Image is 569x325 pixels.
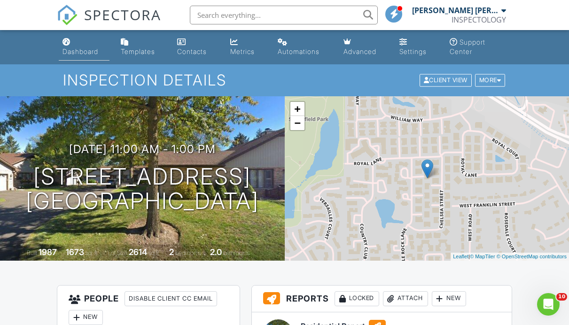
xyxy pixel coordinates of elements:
a: Metrics [226,34,266,61]
div: | [451,253,569,261]
span: bathrooms [223,249,250,256]
div: Locked [335,291,379,306]
div: INSPECTOLOGY [452,15,506,24]
a: Client View [419,76,474,83]
div: Templates [121,47,155,55]
iframe: Intercom live chat [537,293,560,316]
h1: [STREET_ADDRESS] [GEOGRAPHIC_DATA] [26,164,259,214]
a: Templates [117,34,166,61]
div: Dashboard [62,47,98,55]
a: Contacts [173,34,219,61]
a: Settings [396,34,438,61]
span: sq. ft. [86,249,99,256]
div: Advanced [343,47,376,55]
span: SPECTORA [84,5,161,24]
a: Automations (Basic) [274,34,332,61]
div: Automations [278,47,320,55]
a: © OpenStreetMap contributors [497,254,567,259]
div: [PERSON_NAME] [PERSON_NAME] [412,6,499,15]
span: Lot Size [108,249,127,256]
a: Support Center [446,34,510,61]
input: Search everything... [190,6,378,24]
div: New [69,310,103,325]
div: Support Center [450,38,485,55]
div: 1987 [39,247,57,257]
img: The Best Home Inspection Software - Spectora [57,5,78,25]
a: Dashboard [59,34,109,61]
div: More [475,74,506,87]
div: Attach [383,291,428,306]
h3: [DATE] 11:00 am - 1:00 pm [69,143,216,155]
div: Disable Client CC Email [125,291,217,306]
div: Metrics [230,47,255,55]
span: 10 [556,293,567,301]
a: SPECTORA [57,13,161,32]
div: 2614 [129,247,147,257]
a: Leaflet [453,254,468,259]
div: Settings [399,47,427,55]
span: Built [27,249,37,256]
h3: Reports [252,286,512,312]
div: 1673 [66,247,84,257]
div: 2.0 [210,247,222,257]
div: 2 [169,247,174,257]
a: Zoom in [290,102,304,116]
div: Contacts [177,47,207,55]
div: Client View [420,74,472,87]
a: © MapTiler [470,254,495,259]
span: sq.ft. [148,249,160,256]
a: Advanced [340,34,389,61]
div: New [432,291,466,306]
span: bedrooms [175,249,201,256]
a: Zoom out [290,116,304,130]
h1: Inspection Details [63,72,506,88]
